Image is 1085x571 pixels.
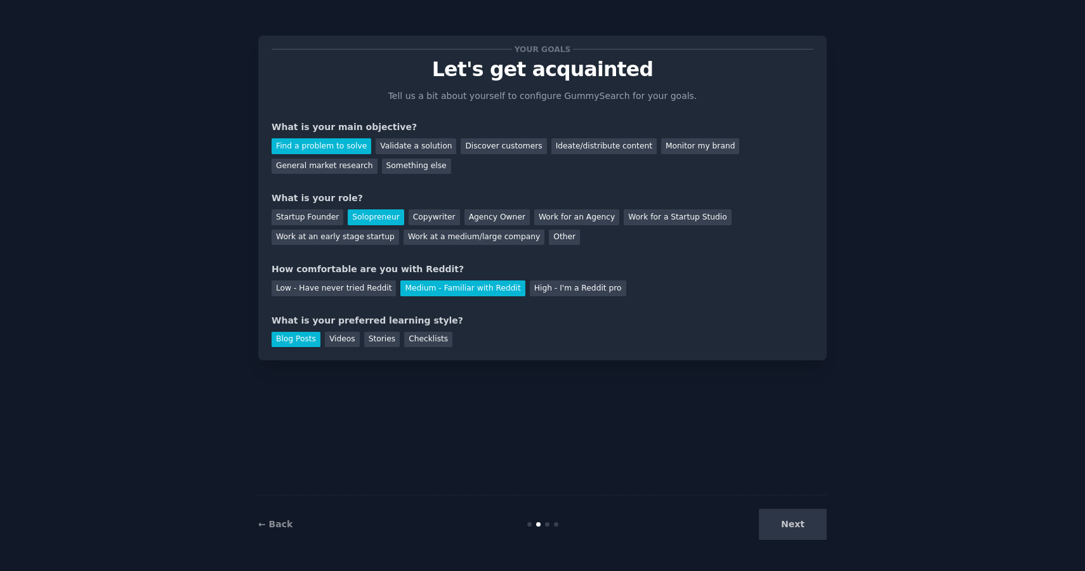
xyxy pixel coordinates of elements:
div: Medium - Familiar with Reddit [400,280,525,296]
div: Work at a medium/large company [404,230,544,246]
div: Agency Owner [464,209,530,225]
div: Startup Founder [272,209,343,225]
div: Work at an early stage startup [272,230,399,246]
div: Discover customers [461,138,546,154]
a: ← Back [258,519,293,529]
div: Checklists [404,332,452,348]
div: Monitor my brand [661,138,739,154]
div: General market research [272,159,378,174]
div: Work for a Startup Studio [624,209,731,225]
div: Blog Posts [272,332,320,348]
div: How comfortable are you with Reddit? [272,263,813,276]
div: Work for an Agency [534,209,619,225]
div: What is your main objective? [272,121,813,134]
div: Stories [364,332,400,348]
div: Copywriter [409,209,460,225]
div: Other [549,230,580,246]
div: Solopreneur [348,209,404,225]
div: Videos [325,332,360,348]
div: Validate a solution [376,138,456,154]
div: Something else [382,159,451,174]
div: Low - Have never tried Reddit [272,280,396,296]
div: What is your preferred learning style? [272,314,813,327]
div: Find a problem to solve [272,138,371,154]
div: High - I'm a Reddit pro [530,280,626,296]
div: What is your role? [272,192,813,205]
div: Ideate/distribute content [551,138,657,154]
p: Let's get acquainted [272,58,813,81]
span: Your goals [512,43,573,56]
p: Tell us a bit about yourself to configure GummySearch for your goals. [383,89,702,103]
